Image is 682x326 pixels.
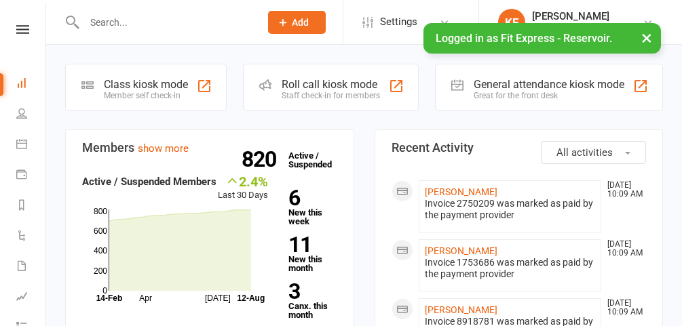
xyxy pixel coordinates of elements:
div: Invoice 1753686 was marked as paid by the payment provider [425,257,596,280]
strong: Active / Suspended Members [82,176,216,188]
a: [PERSON_NAME] [425,186,497,197]
h3: Members [82,141,337,155]
div: Great for the front desk [474,91,624,100]
span: Logged in as Fit Express - Reservoir. [436,32,612,45]
a: [PERSON_NAME] [425,304,497,315]
button: Add [268,11,326,34]
div: Class kiosk mode [104,78,188,91]
span: All activities [556,146,613,159]
div: 2.4% [218,174,268,188]
strong: 820 [242,149,282,169]
time: [DATE] 10:09 AM [601,181,645,199]
a: Payments [16,161,47,191]
a: [PERSON_NAME] [425,245,497,256]
div: Invoice 2750209 was marked as paid by the payment provider [425,198,596,221]
a: Dashboard [16,69,47,100]
div: Fit Express - Reservoir [532,22,624,35]
span: Add [292,17,309,28]
a: People [16,100,47,130]
time: [DATE] 10:09 AM [601,299,645,317]
div: Member self check-in [104,91,188,100]
a: Assessments [16,283,47,313]
strong: 3 [288,281,331,302]
a: 3Canx. this month [288,281,337,319]
a: 11New this month [288,235,337,272]
strong: 6 [288,188,331,208]
button: All activities [541,141,646,164]
a: 6New this week [288,188,337,226]
span: Settings [380,7,417,37]
h3: Recent Activity [392,141,647,155]
a: 820Active / Suspended [282,141,341,179]
input: Search... [80,13,250,32]
a: Reports [16,191,47,222]
time: [DATE] 10:09 AM [601,240,645,258]
div: General attendance kiosk mode [474,78,624,91]
div: [PERSON_NAME] [532,10,624,22]
strong: 11 [288,235,331,255]
a: Calendar [16,130,47,161]
div: Roll call kiosk mode [282,78,380,91]
a: show more [138,142,189,155]
div: Last 30 Days [218,174,268,203]
button: × [634,23,659,52]
div: KF [498,9,525,36]
div: Staff check-in for members [282,91,380,100]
